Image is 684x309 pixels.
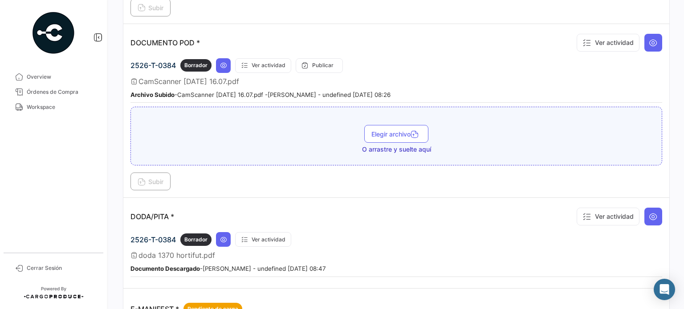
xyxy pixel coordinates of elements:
button: Subir [130,173,171,190]
button: Ver actividad [235,58,291,73]
p: DODA/PITA * [130,212,174,221]
div: Abrir Intercom Messenger [654,279,675,300]
b: Archivo Subido [130,91,175,98]
span: Borrador [184,236,208,244]
small: - CamScanner [DATE] 16.07.pdf - [PERSON_NAME] - undefined [DATE] 08:26 [130,91,391,98]
img: powered-by.png [31,11,76,55]
a: Workspace [7,100,100,115]
span: Workspace [27,103,96,111]
button: Ver actividad [235,232,291,247]
span: 2526-T-0384 [130,235,176,244]
span: Borrador [184,61,208,69]
span: doda 1370 hortifut.pdf [138,251,215,260]
span: Elegir archivo [371,130,421,138]
span: CamScanner [DATE] 16.07.pdf [138,77,239,86]
button: Publicar [296,58,343,73]
span: Subir [138,178,163,185]
span: O arrastre y suelte aquí [362,145,431,154]
p: DOCUMENTO POD * [130,38,200,47]
span: Cerrar Sesión [27,264,96,272]
span: Subir [138,4,163,12]
small: - [PERSON_NAME] - undefined [DATE] 08:47 [130,265,326,272]
button: Ver actividad [577,208,639,225]
a: Overview [7,69,100,84]
span: 2526-T-0384 [130,61,176,70]
span: Órdenes de Compra [27,88,96,96]
b: Documento Descargado [130,265,200,272]
button: Ver actividad [577,34,639,52]
span: Overview [27,73,96,81]
button: Elegir archivo [364,125,428,143]
a: Órdenes de Compra [7,84,100,100]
